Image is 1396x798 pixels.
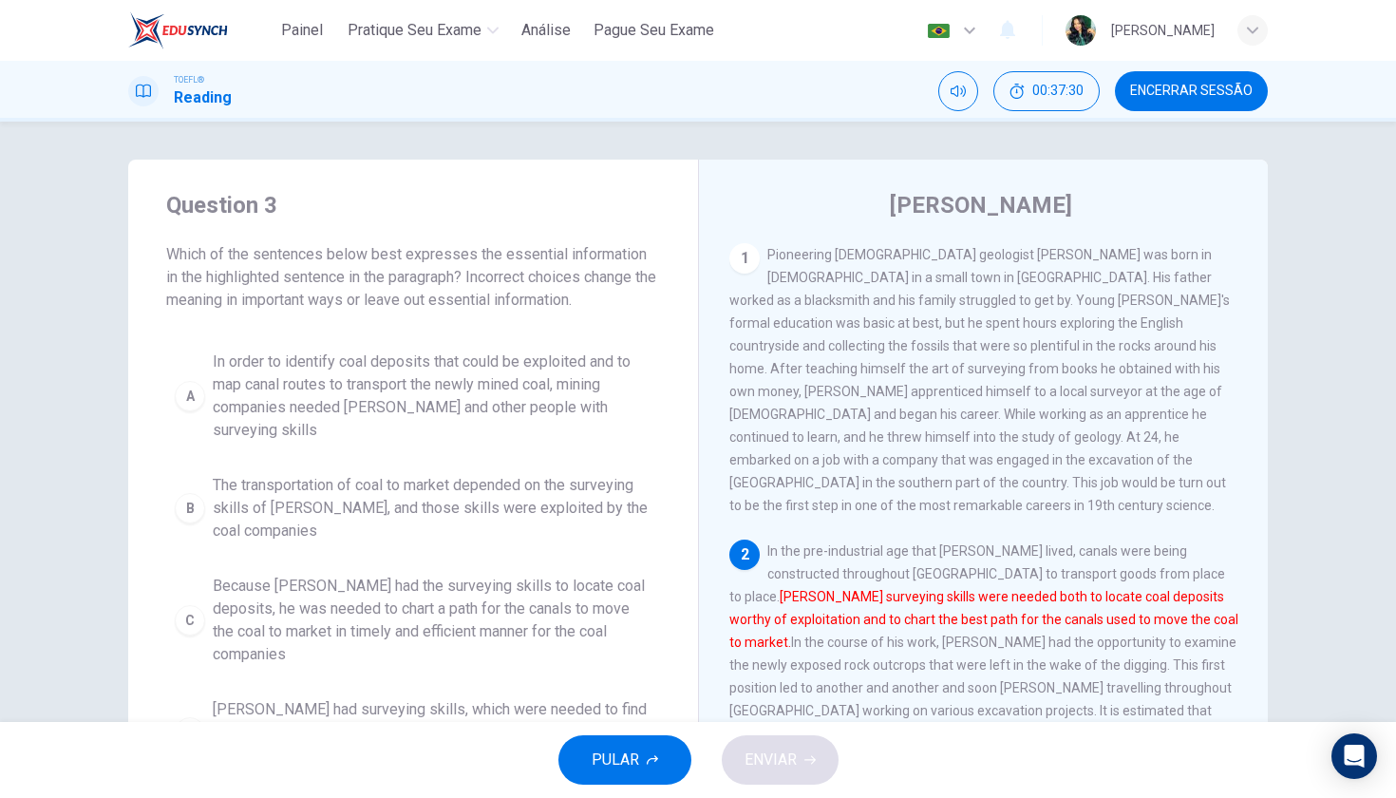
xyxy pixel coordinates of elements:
img: EduSynch logo [128,11,228,49]
div: Silenciar [938,71,978,111]
span: Pioneering [DEMOGRAPHIC_DATA] geologist [PERSON_NAME] was born in [DEMOGRAPHIC_DATA] in a small t... [729,247,1230,513]
span: Encerrar Sessão [1130,84,1253,99]
button: 00:37:30 [993,71,1100,111]
h4: [PERSON_NAME] [890,190,1072,220]
span: Because [PERSON_NAME] had the surveying skills to locate coal deposits, he was needed to chart a ... [213,575,651,666]
span: Which of the sentences below best expresses the essential information in the highlighted sentence... [166,243,660,312]
button: Encerrar Sessão [1115,71,1268,111]
div: Esconder [993,71,1100,111]
button: CBecause [PERSON_NAME] had the surveying skills to locate coal deposits, he was needed to chart a... [166,566,660,674]
div: A [175,381,205,411]
div: [PERSON_NAME] [1111,19,1215,42]
img: Profile picture [1066,15,1096,46]
button: D[PERSON_NAME] had surveying skills, which were needed to find coal deposits near the canal paths... [166,690,660,775]
span: 00:37:30 [1032,84,1084,99]
span: Painel [281,19,323,42]
a: EduSynch logo [128,11,272,49]
div: 2 [729,540,760,570]
font: [PERSON_NAME] surveying skills were needed both to locate coal deposits worthy of exploitation an... [729,589,1238,650]
span: TOEFL® [174,73,204,86]
button: Análise [514,13,578,47]
img: pt [927,24,951,38]
div: C [175,605,205,636]
span: Pratique seu exame [348,19,481,42]
div: Open Intercom Messenger [1331,733,1377,779]
button: Pague Seu Exame [586,13,722,47]
button: Painel [272,13,332,47]
h1: Reading [174,86,232,109]
span: [PERSON_NAME] had surveying skills, which were needed to find coal deposits near the canal paths ... [213,698,651,767]
button: Pratique seu exame [340,13,506,47]
div: D [175,717,205,748]
button: BThe transportation of coal to market depended on the surveying skills of [PERSON_NAME], and thos... [166,465,660,551]
div: 1 [729,243,760,274]
span: PULAR [592,747,639,773]
span: The transportation of coal to market depended on the surveying skills of [PERSON_NAME], and those... [213,474,651,542]
span: In order to identify coal deposits that could be exploited and to map canal routes to transport t... [213,351,651,442]
button: AIn order to identify coal deposits that could be exploited and to map canal routes to transport ... [166,342,660,450]
button: PULAR [558,735,691,785]
div: B [175,493,205,523]
span: Pague Seu Exame [594,19,714,42]
h4: Question 3 [166,190,660,220]
span: Análise [521,19,571,42]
